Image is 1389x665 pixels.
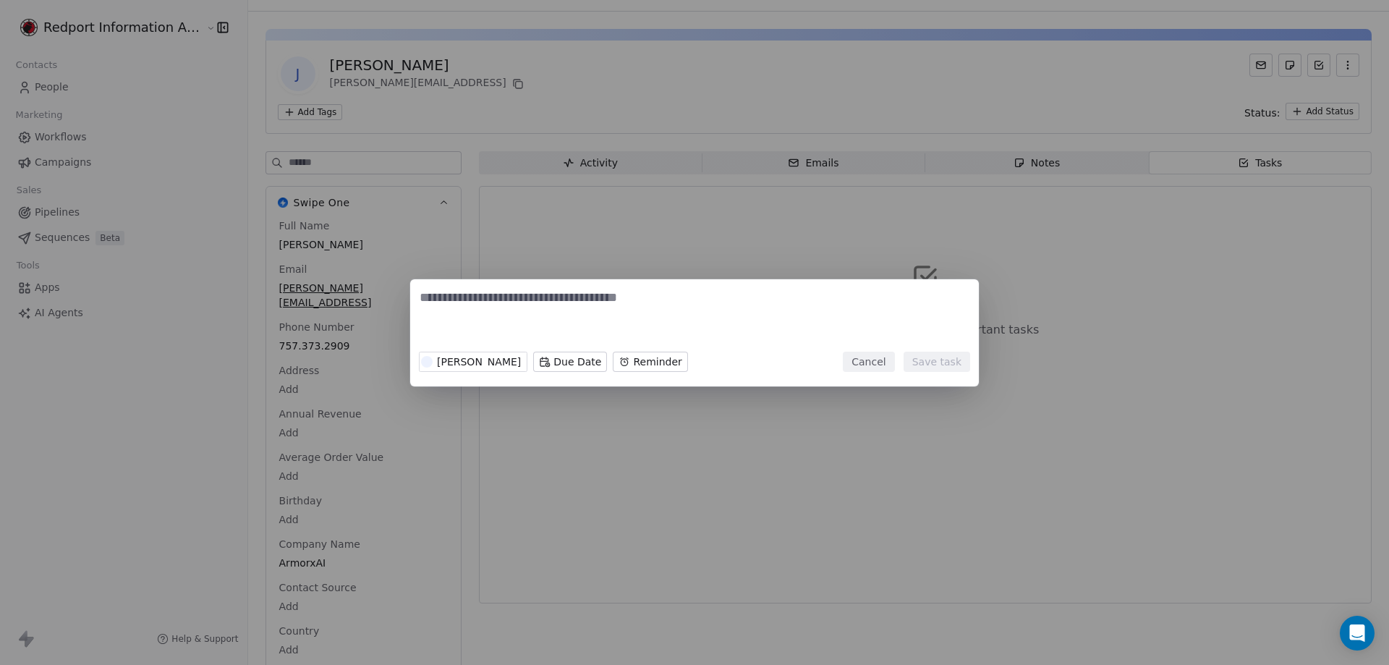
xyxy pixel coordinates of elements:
span: Due Date [553,355,601,369]
button: Cancel [843,352,894,372]
button: Due Date [533,352,607,372]
button: Save task [904,352,970,372]
button: Reminder [613,352,687,372]
div: [PERSON_NAME] [437,357,521,367]
span: Reminder [633,355,681,369]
